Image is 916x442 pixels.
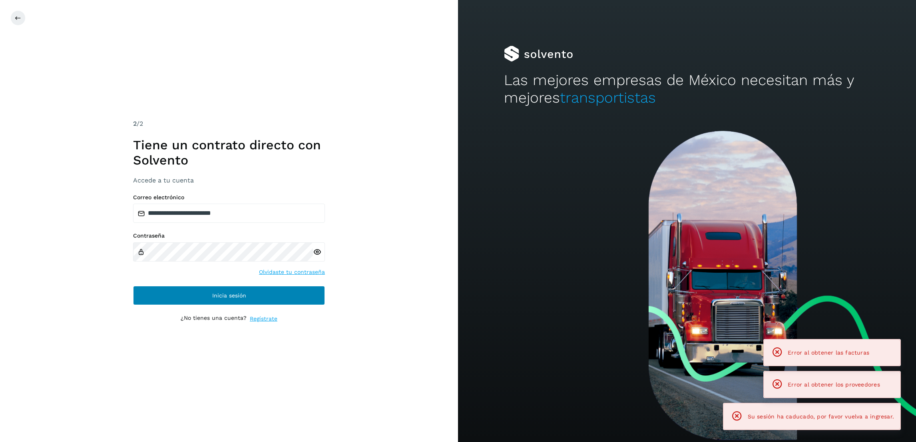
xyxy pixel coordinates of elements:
span: Error al obtener las facturas [788,349,869,356]
span: transportistas [560,89,656,106]
span: Su sesión ha caducado, por favor vuelva a ingresar. [748,413,894,420]
label: Contraseña [133,232,325,239]
h1: Tiene un contrato directo con Solvento [133,137,325,168]
a: Olvidaste tu contraseña [259,268,325,276]
h2: Las mejores empresas de México necesitan más y mejores [504,71,870,107]
div: /2 [133,119,325,129]
span: Error al obtener los proveedores [788,381,880,388]
p: ¿No tienes una cuenta? [181,315,247,323]
button: Inicia sesión [133,286,325,305]
label: Correo electrónico [133,194,325,201]
h3: Accede a tu cuenta [133,176,325,184]
span: 2 [133,120,137,127]
span: Inicia sesión [212,293,246,298]
a: Regístrate [250,315,277,323]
